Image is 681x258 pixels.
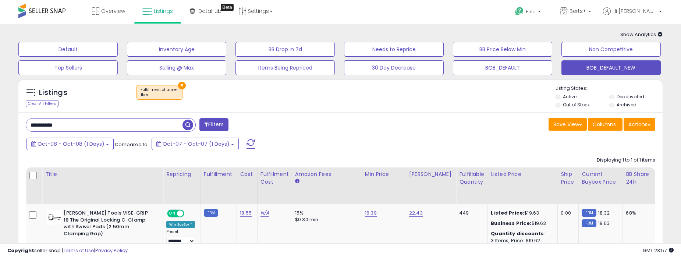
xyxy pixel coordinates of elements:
button: Filters [199,118,228,131]
span: Hi [PERSON_NAME] [613,7,657,15]
button: Needs to Reprice [344,42,443,57]
span: Oct-07 - Oct-07 (1 Days) [163,140,230,148]
h5: Listings [39,88,67,98]
button: Save View [549,118,587,131]
b: Listed Price: [491,209,524,216]
span: Berts+ [570,7,586,15]
div: BB Share 24h. [626,170,653,186]
span: Compared to: [115,141,149,148]
button: Columns [588,118,623,131]
small: FBM [582,209,596,217]
a: Hi [PERSON_NAME] [603,7,662,24]
span: 2025-10-8 23:57 GMT [643,247,674,254]
span: Overview [101,7,125,15]
button: BB Price Below Min [453,42,552,57]
button: 30 Day Decrease [344,60,443,75]
div: Repricing [166,170,198,178]
div: 0.00 [561,210,573,216]
small: Amazon Fees. [295,178,299,185]
div: Title [45,170,160,178]
span: DataHub [198,7,221,15]
div: Current Buybox Price [582,170,620,186]
span: OFF [183,211,195,217]
div: Win BuyBox * [166,221,195,228]
b: [PERSON_NAME] Tools VISE-GRIP 18 The Original Locking C-Clamp with Swivel Pads (2 50mm Clamping Gap) [64,210,153,239]
button: BOB_DEFAULT [453,60,552,75]
div: Listed Price [491,170,554,178]
button: × [178,82,186,89]
div: Cost [240,170,254,178]
a: N/A [260,209,269,217]
span: 19.63 [598,220,610,227]
div: Tooltip anchor [221,4,234,11]
button: Oct-07 - Oct-07 (1 Days) [152,138,239,150]
span: Oct-08 - Oct-08 (1 Days) [38,140,104,148]
span: Show Analytics [620,31,663,38]
div: Clear All Filters [26,100,58,107]
div: Fulfillment Cost [260,170,289,186]
div: $19.63 [491,210,552,216]
button: Top Sellers [18,60,118,75]
div: Preset: [166,229,195,246]
div: 15% [295,210,356,216]
a: Terms of Use [63,247,94,254]
label: Active [563,93,577,100]
div: Displaying 1 to 1 of 1 items [597,157,655,164]
p: Listing States: [556,85,663,92]
div: Min Price [365,170,403,178]
b: Quantity discounts [491,230,544,237]
button: Selling @ Max [127,60,226,75]
button: Non Competitive [561,42,661,57]
div: $0.30 min [295,216,356,223]
div: Fulfillment [204,170,234,178]
span: Fulfillment channel : [141,87,178,98]
label: Deactivated [617,93,644,100]
a: Privacy Policy [95,247,128,254]
a: 16.39 [365,209,377,217]
span: ON [168,211,177,217]
a: 22.43 [409,209,423,217]
button: Oct-08 - Oct-08 (1 Days) [26,138,114,150]
div: seller snap | | [7,247,128,254]
div: Amazon Fees [295,170,359,178]
button: BOB_DEFAULT_NEW [561,60,661,75]
img: 41284PtXpkL._SL40_.jpg [47,210,62,225]
button: BB Drop in 7d [235,42,335,57]
i: Get Help [515,7,524,16]
div: 449 [459,210,482,216]
a: Help [509,1,548,24]
button: Inventory Age [127,42,226,57]
span: Listings [154,7,173,15]
div: : [491,230,552,237]
strong: Copyright [7,247,34,254]
a: 18.55 [240,209,252,217]
button: Default [18,42,118,57]
div: [PERSON_NAME] [409,170,453,178]
b: Business Price: [491,220,531,227]
span: 18.32 [598,209,610,216]
button: Items Being Repriced [235,60,335,75]
div: Ship Price [561,170,575,186]
label: Archived [617,102,636,108]
div: 68% [626,210,650,216]
div: $19.63 [491,220,552,227]
small: FBM [582,219,596,227]
label: Out of Stock [563,102,590,108]
div: Fulfillable Quantity [459,170,485,186]
span: Columns [593,121,616,128]
span: Help [526,8,536,15]
small: FBM [204,209,218,217]
button: Actions [624,118,655,131]
div: fbm [141,92,178,98]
